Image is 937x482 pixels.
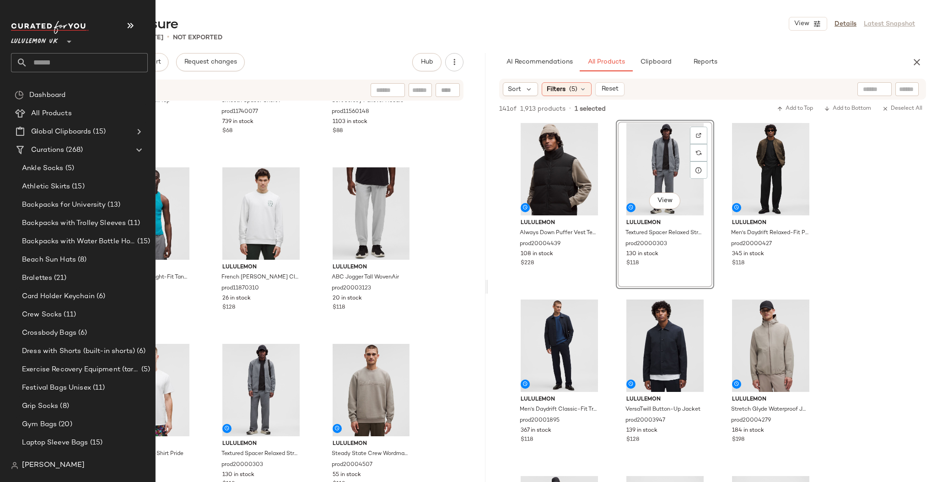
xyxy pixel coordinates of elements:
span: (5) [140,364,150,375]
span: ABC Jogger Tall WovenAir [332,273,399,282]
span: prod20004439 [520,240,560,248]
span: French [PERSON_NAME] Classic-Fit Crewneck [221,273,299,282]
span: prod20004279 [731,417,771,425]
span: (15) [135,236,150,247]
span: Dress with Shorts (built-in shorts) [22,346,135,357]
button: View [649,193,680,209]
img: LM3GA9S_031382_1 [619,300,711,392]
span: 20 in stock [333,295,362,303]
span: 1103 in stock [333,118,367,126]
button: Reset [595,82,625,96]
span: Longline Sports Bra [22,456,88,466]
span: Clipboard [640,59,671,66]
span: $128 [626,436,639,444]
span: Ankle Socks [22,163,64,174]
span: lululemon [333,440,410,448]
span: $68 [222,127,232,135]
span: Grip Socks [22,401,58,412]
span: 739 in stock [222,118,253,126]
span: Backpacks with Trolley Sleeves [22,218,126,229]
span: All Products [587,59,625,66]
span: lululemon [732,396,809,404]
span: (6) [76,328,87,338]
span: lululemon [222,263,300,272]
span: (20) [57,419,72,430]
span: All Products [31,108,72,119]
span: prod20003947 [625,417,665,425]
span: $118 [732,259,744,268]
span: Beach Sun Hats [22,255,76,265]
span: 141 of [499,104,517,114]
span: prod20000427 [731,240,772,248]
img: LM4AV2S_0001_1 [513,123,605,215]
span: Global Clipboards [31,127,91,137]
span: $198 [732,436,744,444]
button: Hub [412,53,442,71]
span: (6) [95,291,105,302]
span: Request changes [184,59,237,66]
span: $118 [333,304,345,312]
span: Deselect All [882,106,922,112]
span: Men's Daydrift Classic-Fit Trouser Regular [520,406,597,414]
span: $118 [521,436,533,444]
span: Steady State Crew Wordmark [332,450,409,458]
p: Not Exported [173,33,222,43]
span: prod11740077 [221,108,258,116]
img: cfy_white_logo.C9jOOHJF.svg [11,21,89,34]
span: 108 in stock [521,250,553,258]
span: Card Holder Keychain [22,291,95,302]
img: LM3FVES_070108_1 [325,344,417,436]
span: 184 in stock [732,427,764,435]
span: lululemon [521,396,598,404]
button: Add to Top [773,103,817,114]
span: (11) [91,383,105,393]
span: Laptop Sleeve Bags [22,438,88,448]
img: LM3FNZS_0002_1 [215,167,307,260]
span: $228 [521,259,534,268]
span: 1,913 products [520,104,565,114]
span: AI Recommendations [506,59,573,66]
img: LM5BOZS_031382_1 [513,300,605,392]
span: Exercise Recovery Equipment (target mobility + muscle recovery equipment) [22,364,140,375]
img: LM5BL1S_038426_1 [215,344,307,436]
a: Details [835,19,856,29]
span: Backpacks for University [22,200,106,210]
img: svg%3e [11,462,18,469]
span: Textured Spacer Relaxed Straight Pant [221,450,299,458]
span: Men's Daydrift Relaxed-Fit Pleated Trouser Regular [731,229,808,237]
span: (5) [569,85,577,94]
span: prod20000303 [221,461,263,469]
img: svg%3e [696,133,701,138]
span: 130 in stock [222,471,254,479]
span: Always Down Puffer Vest Tech Canvas [520,229,597,237]
span: Add to Top [777,106,813,112]
span: (8) [58,401,69,412]
span: (15) [91,127,106,137]
span: Bralettes [22,273,52,284]
span: (15) [88,438,103,448]
span: 1 selected [575,104,606,114]
span: prod20004507 [332,461,372,469]
span: (21) [88,456,102,466]
span: View [657,197,673,204]
span: Men's Athleisure [71,16,178,34]
span: 367 in stock [521,427,551,435]
span: prod20001895 [520,417,560,425]
span: Reset [601,86,618,93]
span: Crew Socks [22,310,62,320]
span: Lululemon UK [11,31,58,48]
span: Athletic Skirts [22,182,70,192]
img: svg%3e [696,150,701,155]
span: Backpacks with Water Bottle Holder [22,236,135,247]
span: 26 in stock [222,295,251,303]
span: prod11870310 [221,284,259,293]
span: (8) [76,255,86,265]
span: (13) [106,200,120,210]
span: lululemon [333,263,410,272]
span: Textured Spacer Relaxed Straight Pant [625,229,703,237]
span: lululemon [732,219,809,227]
img: LM5AXQT_033928_1 [325,167,417,260]
span: Add to Bottom [824,106,871,112]
span: Dashboard [29,90,65,101]
span: Hub [420,59,433,66]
